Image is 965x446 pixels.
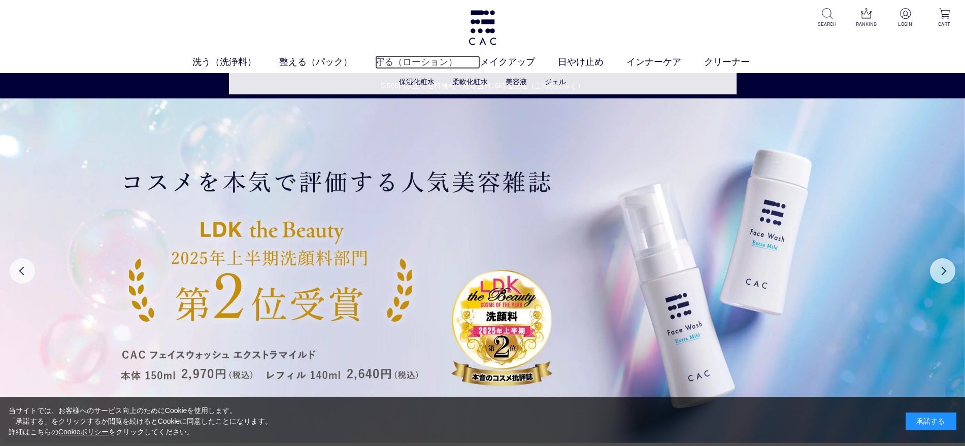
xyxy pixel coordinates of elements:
a: LOGIN [893,8,918,28]
p: RANKING [854,20,879,28]
a: 洗う（洗浄料） [192,55,279,69]
a: メイクアップ [480,55,558,69]
a: 日やけ止め [558,55,626,69]
a: 美容液 [506,78,527,86]
a: CART [932,8,957,28]
p: LOGIN [893,20,918,28]
div: 承諾する [906,413,956,430]
a: RANKING [854,8,879,28]
a: 守る（ローション） [375,55,480,69]
a: SEARCH [815,8,840,28]
a: ジェル [545,78,566,86]
div: 当サイトでは、お客様へのサービス向上のためにCookieを使用します。 「承諾する」をクリックするか閲覧を続けるとCookieに同意したことになります。 詳細はこちらの をクリックしてください。 [9,405,273,437]
a: 整える（パック） [279,55,375,69]
a: 保湿化粧水 [399,78,435,86]
a: クリーナー [704,55,773,69]
a: 柔軟化粧水 [452,78,488,86]
a: 5,500円以上で送料無料・最短当日16時迄発送（土日祝は除く） [1,81,964,91]
a: インナーケア [626,55,704,69]
img: logo [467,10,498,45]
p: CART [932,20,957,28]
a: Cookieポリシー [58,428,109,436]
p: SEARCH [815,20,840,28]
button: Next [930,258,955,284]
button: Previous [10,258,35,284]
